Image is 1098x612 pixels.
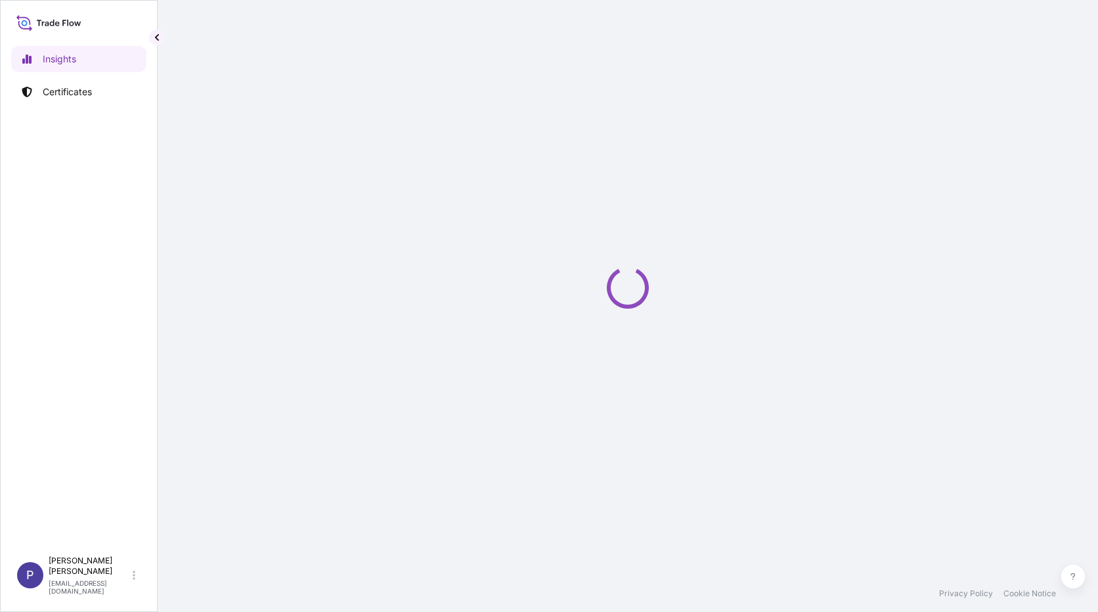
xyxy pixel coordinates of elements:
a: Cookie Notice [1003,588,1056,599]
a: Privacy Policy [939,588,993,599]
p: Certificates [43,85,92,98]
p: [PERSON_NAME] [PERSON_NAME] [49,556,130,577]
a: Insights [11,46,146,72]
p: [EMAIL_ADDRESS][DOMAIN_NAME] [49,579,130,595]
a: Certificates [11,79,146,105]
p: Insights [43,53,76,66]
span: P [26,569,34,582]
